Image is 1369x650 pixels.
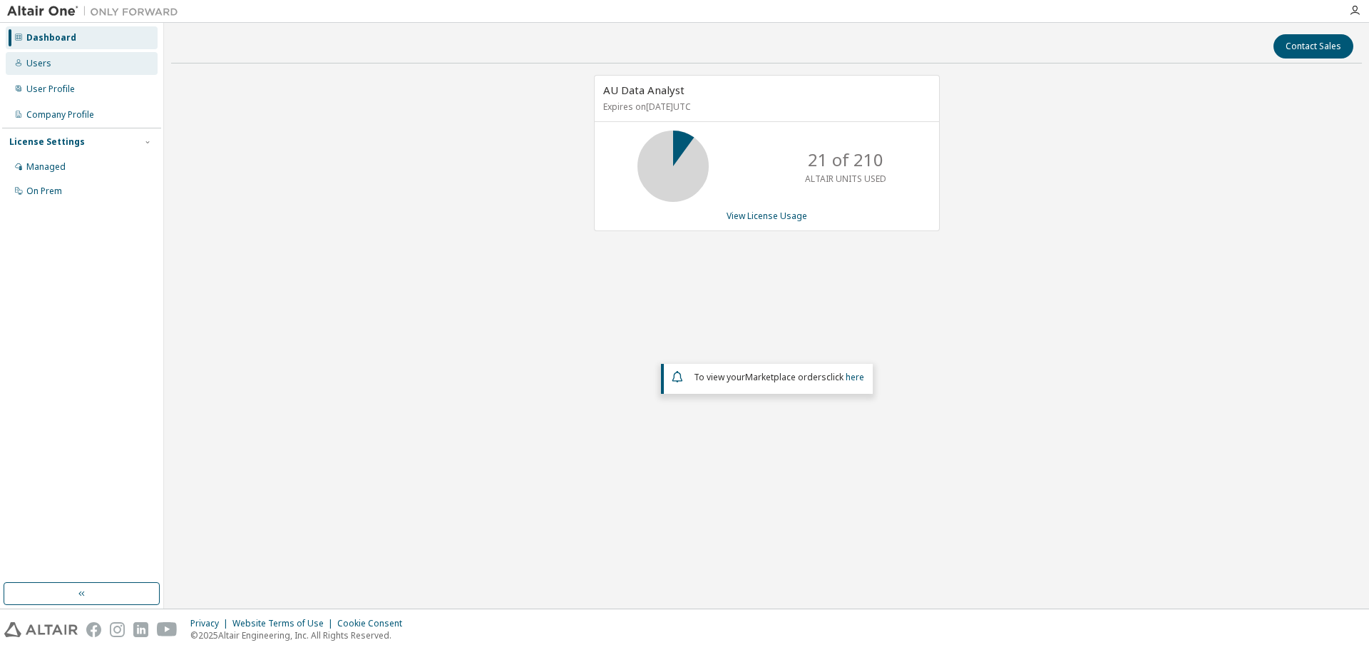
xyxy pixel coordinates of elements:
[133,622,148,637] img: linkedin.svg
[4,622,78,637] img: altair_logo.svg
[603,83,684,97] span: AU Data Analyst
[7,4,185,19] img: Altair One
[232,618,337,629] div: Website Terms of Use
[603,101,927,113] p: Expires on [DATE] UTC
[337,618,411,629] div: Cookie Consent
[190,618,232,629] div: Privacy
[846,371,864,383] a: here
[26,109,94,121] div: Company Profile
[808,148,883,172] p: 21 of 210
[86,622,101,637] img: facebook.svg
[9,136,85,148] div: License Settings
[805,173,886,185] p: ALTAIR UNITS USED
[26,83,75,95] div: User Profile
[26,186,62,197] div: On Prem
[727,210,807,222] a: View License Usage
[190,629,411,641] p: © 2025 Altair Engineering, Inc. All Rights Reserved.
[26,32,76,44] div: Dashboard
[157,622,178,637] img: youtube.svg
[26,58,51,69] div: Users
[26,161,66,173] div: Managed
[1273,34,1353,59] button: Contact Sales
[110,622,125,637] img: instagram.svg
[694,371,864,383] span: To view your click
[745,371,826,383] em: Marketplace orders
